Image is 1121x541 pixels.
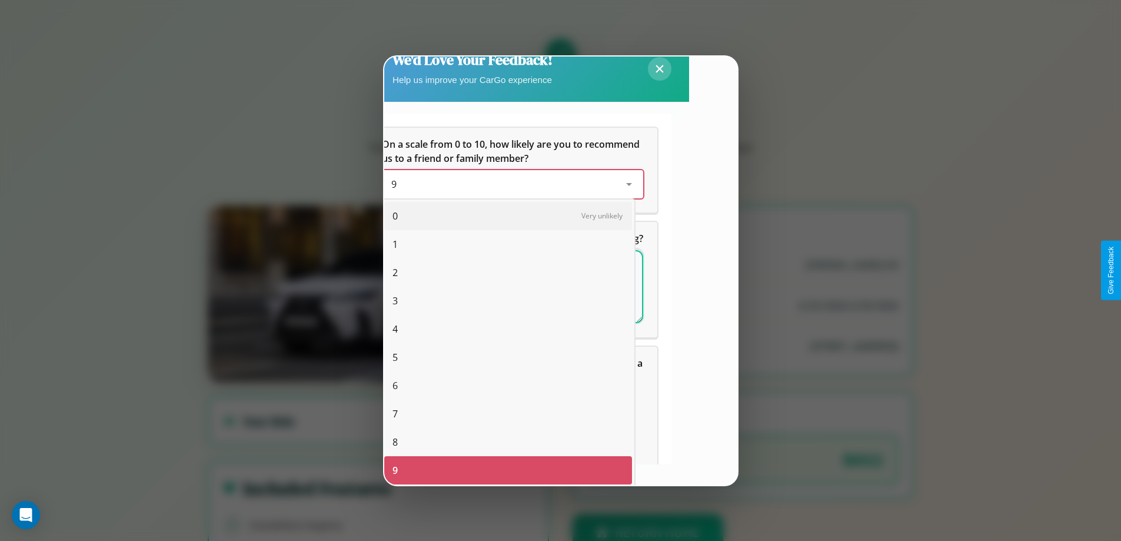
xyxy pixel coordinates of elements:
[384,343,632,371] div: 5
[384,287,632,315] div: 3
[392,435,398,449] span: 8
[581,211,623,221] span: Very unlikely
[382,357,645,384] span: Which of the following features do you value the most in a vehicle?
[384,202,632,230] div: 0
[382,137,643,165] h5: On a scale from 0 to 10, how likely are you to recommend us to a friend or family member?
[384,371,632,400] div: 6
[392,379,398,393] span: 6
[384,258,632,287] div: 2
[391,178,397,191] span: 9
[382,138,642,165] span: On a scale from 0 to 10, how likely are you to recommend us to a friend or family member?
[382,232,643,245] span: What can we do to make your experience more satisfying?
[1107,247,1115,294] div: Give Feedback
[384,400,632,428] div: 7
[392,294,398,308] span: 3
[392,350,398,364] span: 5
[392,72,553,88] p: Help us improve your CarGo experience
[384,456,632,484] div: 9
[382,170,643,198] div: On a scale from 0 to 10, how likely are you to recommend us to a friend or family member?
[368,128,657,213] div: On a scale from 0 to 10, how likely are you to recommend us to a friend or family member?
[392,322,398,336] span: 4
[12,501,40,529] div: Open Intercom Messenger
[392,50,553,69] h2: We'd Love Your Feedback!
[384,230,632,258] div: 1
[392,209,398,223] span: 0
[392,237,398,251] span: 1
[392,265,398,280] span: 2
[384,484,632,513] div: 10
[384,315,632,343] div: 4
[392,407,398,421] span: 7
[384,428,632,456] div: 8
[392,463,398,477] span: 9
